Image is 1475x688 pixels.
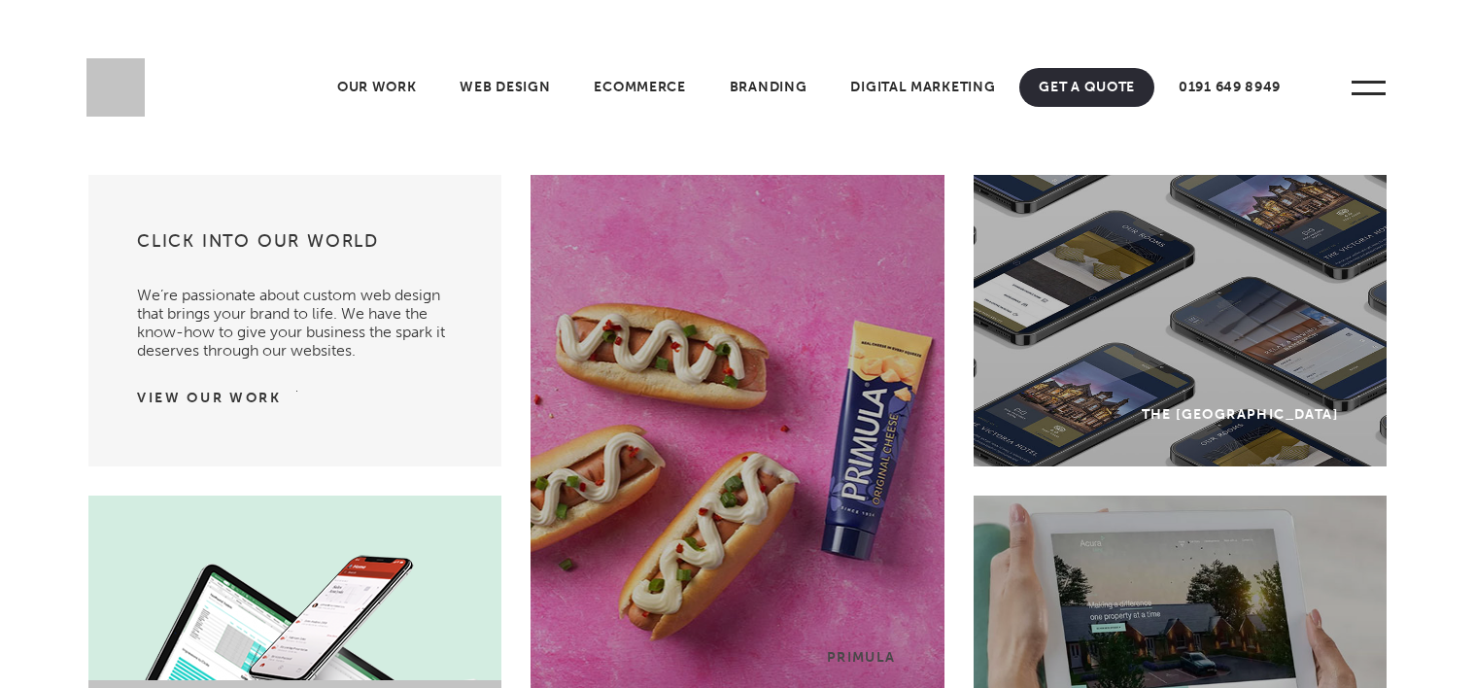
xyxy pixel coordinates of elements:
div: The [GEOGRAPHIC_DATA] [1142,406,1338,423]
a: 0191 649 8949 [1159,68,1300,107]
a: Digital Marketing [831,68,1014,107]
div: Primula [827,649,896,666]
a: Get A Quote [1019,68,1154,107]
img: arrow [282,391,297,392]
a: Our Work [318,68,436,107]
a: Ecommerce [574,68,704,107]
img: Sleeky Web Design Newcastle [86,58,145,117]
a: Branding [710,68,827,107]
h3: Click into our world [137,229,453,266]
a: View Our Work [137,389,282,408]
a: Web Design [440,68,569,107]
a: The [GEOGRAPHIC_DATA] [974,175,1387,466]
p: We’re passionate about custom web design that brings your brand to life. We have the know-how to ... [137,266,453,360]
